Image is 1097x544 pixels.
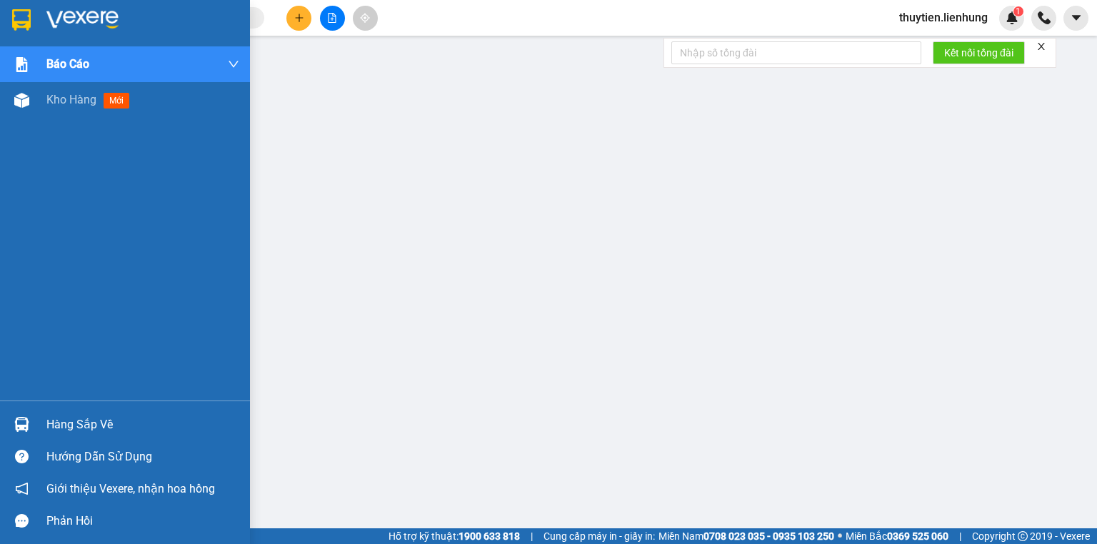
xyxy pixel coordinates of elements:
div: Phản hồi [46,510,239,532]
button: Kết nối tổng đài [933,41,1025,64]
span: copyright [1018,531,1028,541]
span: message [15,514,29,528]
span: notification [15,482,29,495]
span: Giới thiệu Vexere, nhận hoa hồng [46,480,215,498]
div: Hàng sắp về [46,414,239,435]
strong: 0708 023 035 - 0935 103 250 [703,530,834,542]
span: aim [360,13,370,23]
img: solution-icon [14,57,29,72]
img: phone-icon [1038,11,1051,24]
img: warehouse-icon [14,417,29,432]
div: Hướng dẫn sử dụng [46,446,239,468]
button: plus [286,6,311,31]
input: Nhập số tổng đài [671,41,921,64]
span: Kho hàng [46,93,96,106]
span: question-circle [15,450,29,463]
span: Miền Nam [658,528,834,544]
button: aim [353,6,378,31]
span: plus [294,13,304,23]
span: thuytien.lienhung [888,9,999,26]
strong: 0369 525 060 [887,530,948,542]
span: 1 [1016,6,1021,16]
button: caret-down [1063,6,1088,31]
img: logo-vxr [12,9,31,31]
span: Miền Bắc [846,528,948,544]
span: caret-down [1070,11,1083,24]
span: down [228,59,239,70]
span: Báo cáo [46,55,89,73]
span: | [959,528,961,544]
img: icon-new-feature [1006,11,1018,24]
span: Hỗ trợ kỹ thuật: [389,528,520,544]
span: mới [104,93,129,109]
span: close [1036,41,1046,51]
sup: 1 [1013,6,1023,16]
span: | [531,528,533,544]
span: Kết nối tổng đài [944,45,1013,61]
span: file-add [327,13,337,23]
button: file-add [320,6,345,31]
span: ⚪️ [838,533,842,539]
img: warehouse-icon [14,93,29,108]
strong: 1900 633 818 [459,530,520,542]
span: Cung cấp máy in - giấy in: [544,528,655,544]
